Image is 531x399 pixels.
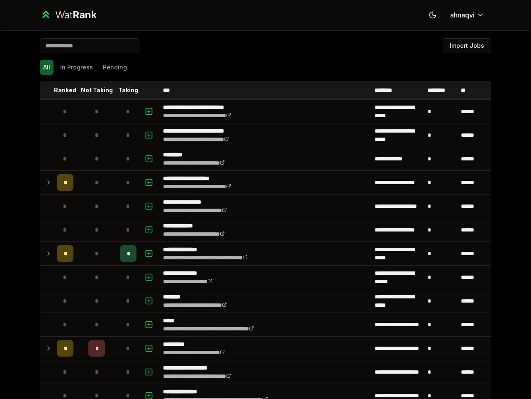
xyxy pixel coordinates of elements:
[443,38,491,53] button: Import Jobs
[73,9,97,21] span: Rank
[54,86,76,94] p: Ranked
[100,60,130,75] button: Pending
[57,60,96,75] button: In Progress
[81,86,113,94] p: Not Taking
[443,7,491,22] button: ahnaqvi
[40,8,97,22] a: WatRank
[118,86,138,94] p: Taking
[40,60,54,75] button: All
[450,10,475,20] span: ahnaqvi
[55,8,97,22] div: Wat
